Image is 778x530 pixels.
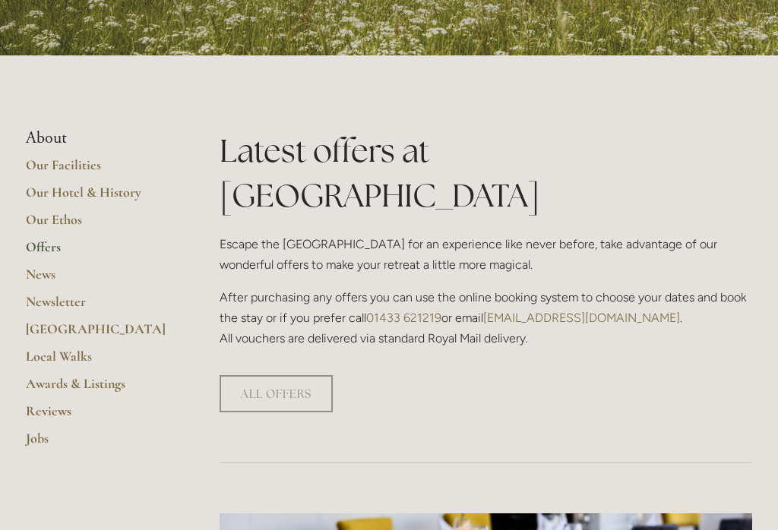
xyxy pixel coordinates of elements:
[26,211,171,238] a: Our Ethos
[26,156,171,184] a: Our Facilities
[26,238,171,266] a: Offers
[26,128,171,148] li: About
[26,184,171,211] a: Our Hotel & History
[483,311,680,325] a: [EMAIL_ADDRESS][DOMAIN_NAME]
[220,234,752,275] p: Escape the [GEOGRAPHIC_DATA] for an experience like never before, take advantage of our wonderful...
[26,348,171,375] a: Local Walks
[26,320,171,348] a: [GEOGRAPHIC_DATA]
[366,311,441,325] a: 01433 621219
[220,287,752,349] p: After purchasing any offers you can use the online booking system to choose your dates and book t...
[26,266,171,293] a: News
[26,375,171,402] a: Awards & Listings
[26,430,171,457] a: Jobs
[220,128,752,218] h1: Latest offers at [GEOGRAPHIC_DATA]
[26,402,171,430] a: Reviews
[220,375,333,412] a: ALL OFFERS
[26,293,171,320] a: Newsletter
